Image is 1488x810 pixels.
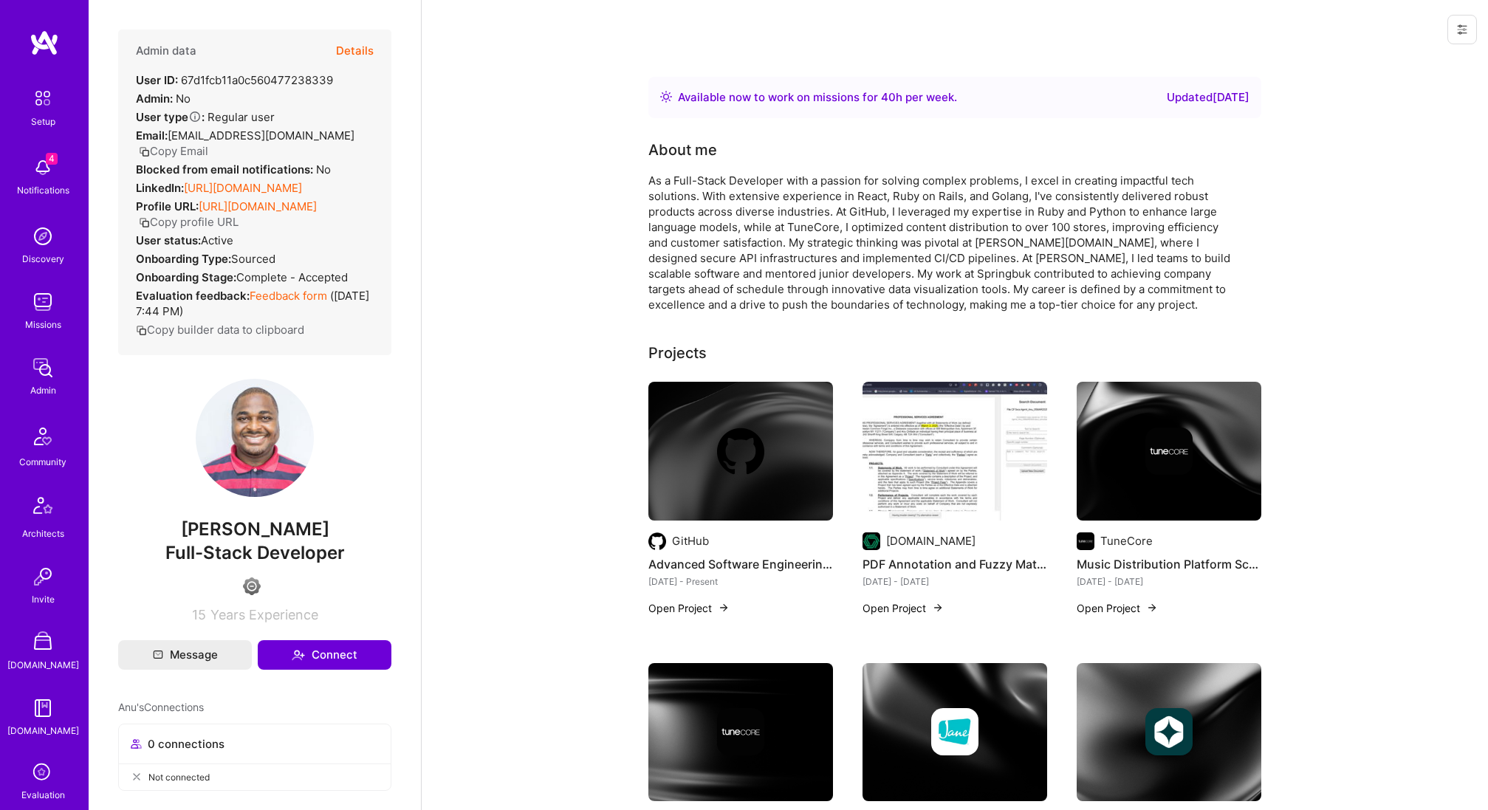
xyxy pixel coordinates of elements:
[17,182,69,198] div: Notifications
[21,787,65,803] div: Evaluation
[136,110,205,124] strong: User type :
[7,723,79,738] div: [DOMAIN_NAME]
[243,577,261,595] img: Limited Access
[931,708,978,755] img: Company logo
[648,532,666,550] img: Company logo
[28,353,58,382] img: admin teamwork
[136,181,184,195] strong: LinkedIn:
[1145,708,1193,755] img: Company logo
[648,342,707,364] div: Projects
[28,693,58,723] img: guide book
[30,30,59,56] img: logo
[28,153,58,182] img: bell
[32,591,55,607] div: Invite
[136,252,231,266] strong: Onboarding Type:
[863,574,1047,589] div: [DATE] - [DATE]
[30,382,56,398] div: Admin
[886,533,976,549] div: [DOMAIN_NAME]
[292,648,305,662] i: icon Connect
[881,90,896,104] span: 40
[136,322,304,337] button: Copy builder data to clipboard
[1077,600,1158,616] button: Open Project
[136,270,236,284] strong: Onboarding Stage:
[46,153,58,165] span: 4
[648,173,1239,312] div: As a Full-Stack Developer with a passion for solving complex problems, I excel in creating impact...
[863,532,880,550] img: Company logo
[250,289,327,303] a: Feedback form
[136,128,168,143] strong: Email:
[29,759,57,787] i: icon SelectionTeam
[231,252,275,266] span: sourced
[22,251,64,267] div: Discovery
[136,73,178,87] strong: User ID:
[196,379,314,497] img: User Avatar
[139,143,208,159] button: Copy Email
[148,769,210,785] span: Not connected
[136,233,201,247] strong: User status:
[648,555,833,574] h4: Advanced Software Engineering at GitHub
[678,89,957,106] div: Available now to work on missions for h per week .
[28,562,58,591] img: Invite
[136,92,173,106] strong: Admin:
[139,217,150,228] i: icon Copy
[136,325,147,336] i: icon Copy
[22,526,64,541] div: Architects
[168,128,354,143] span: [EMAIL_ADDRESS][DOMAIN_NAME]
[139,146,150,157] i: icon Copy
[118,640,252,670] button: Message
[718,602,730,614] img: arrow-right
[932,602,944,614] img: arrow-right
[660,91,672,103] img: Availability
[210,607,318,622] span: Years Experience
[199,199,317,213] a: [URL][DOMAIN_NAME]
[136,44,196,58] h4: Admin data
[7,657,79,673] div: [DOMAIN_NAME]
[1167,89,1249,106] div: Updated [DATE]
[201,233,233,247] span: Active
[153,650,163,660] i: icon Mail
[1146,602,1158,614] img: arrow-right
[192,607,206,622] span: 15
[118,699,204,715] span: Anu's Connections
[236,270,348,284] span: Complete - Accepted
[136,91,191,106] div: No
[136,162,331,177] div: No
[1100,533,1153,549] div: TuneCore
[118,518,391,540] span: [PERSON_NAME]
[188,110,202,123] i: Help
[25,317,61,332] div: Missions
[28,287,58,317] img: teamwork
[25,490,61,526] img: Architects
[648,600,730,616] button: Open Project
[28,222,58,251] img: discovery
[136,162,316,176] strong: Blocked from email notifications:
[717,708,764,755] img: Company logo
[672,533,709,549] div: GitHub
[1077,532,1094,550] img: Company logo
[1077,663,1261,802] img: cover
[136,72,333,88] div: 67d1fcb11a0c560477238339
[258,640,391,670] button: Connect
[863,382,1047,521] img: PDF Annotation and Fuzzy Match
[863,555,1047,574] h4: PDF Annotation and Fuzzy Match
[648,139,717,161] div: About me
[136,199,199,213] strong: Profile URL:
[184,181,302,195] a: [URL][DOMAIN_NAME]
[1077,574,1261,589] div: [DATE] - [DATE]
[28,628,58,657] img: A Store
[863,663,1047,802] img: cover
[131,771,143,783] i: icon CloseGray
[648,663,833,802] img: cover
[648,382,833,521] img: cover
[148,736,224,752] span: 0 connections
[31,114,55,129] div: Setup
[1145,428,1193,475] img: Company logo
[717,428,764,475] img: Company logo
[19,454,66,470] div: Community
[1077,382,1261,521] img: cover
[1077,555,1261,574] h4: Music Distribution Platform Scalability
[336,30,374,72] button: Details
[131,738,142,749] i: icon Collaborator
[25,419,61,454] img: Community
[139,214,239,230] button: Copy profile URL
